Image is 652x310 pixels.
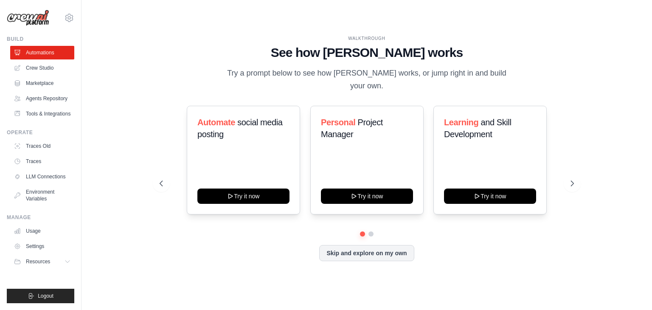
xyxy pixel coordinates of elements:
[444,118,478,127] span: Learning
[10,224,74,238] a: Usage
[321,118,355,127] span: Personal
[10,76,74,90] a: Marketplace
[224,67,509,92] p: Try a prompt below to see how [PERSON_NAME] works, or jump right in and build your own.
[444,118,511,139] span: and Skill Development
[7,129,74,136] div: Operate
[197,118,283,139] span: social media posting
[7,289,74,303] button: Logout
[10,46,74,59] a: Automations
[26,258,50,265] span: Resources
[10,139,74,153] a: Traces Old
[7,10,49,26] img: Logo
[610,269,652,310] iframe: Chat Widget
[321,118,383,139] span: Project Manager
[10,155,74,168] a: Traces
[197,118,235,127] span: Automate
[160,35,574,42] div: WALKTHROUGH
[7,36,74,42] div: Build
[7,214,74,221] div: Manage
[10,255,74,268] button: Resources
[160,45,574,60] h1: See how [PERSON_NAME] works
[10,92,74,105] a: Agents Repository
[10,240,74,253] a: Settings
[321,189,413,204] button: Try it now
[38,293,53,299] span: Logout
[319,245,414,261] button: Skip and explore on my own
[10,185,74,206] a: Environment Variables
[10,107,74,121] a: Tools & Integrations
[197,189,289,204] button: Try it now
[10,61,74,75] a: Crew Studio
[10,170,74,183] a: LLM Connections
[444,189,536,204] button: Try it now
